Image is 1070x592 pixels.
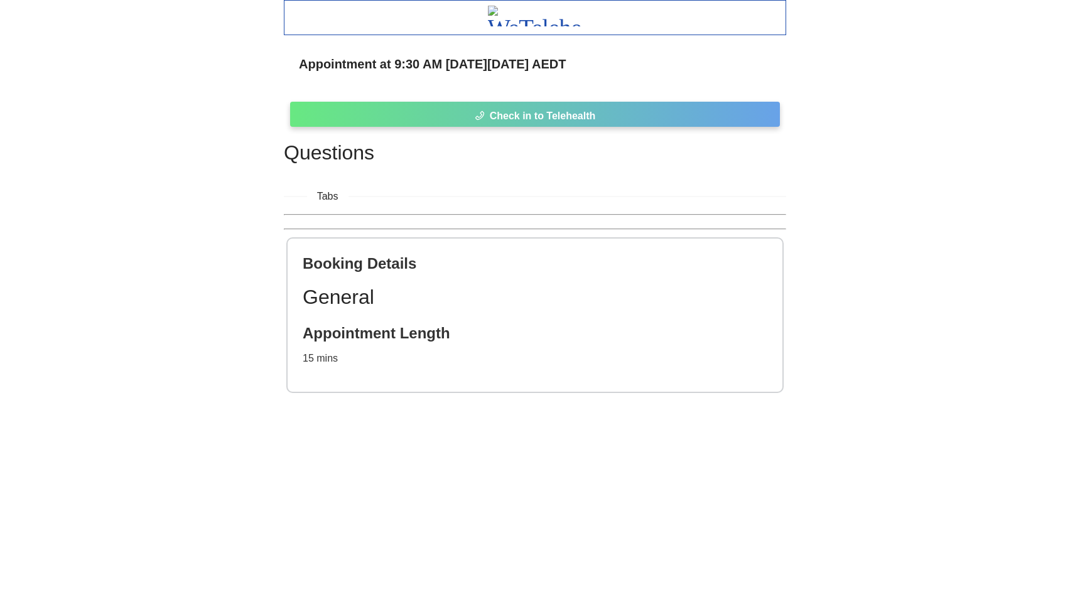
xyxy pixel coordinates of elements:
[299,54,566,74] span: Appointment at 9:30 AM on Fri 17 Oct AEDT
[303,281,767,313] h1: General
[307,188,349,204] span: Tabs
[490,108,596,124] span: Check in to Telehealth
[303,350,767,367] p: 15 mins
[284,137,786,168] h1: Questions
[303,323,767,343] h2: Appointment Length
[303,254,767,273] h2: Booking Details
[488,6,583,26] img: WeTelehealth
[475,110,485,122] span: phone
[290,102,780,127] button: phoneCheck in to Telehealth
